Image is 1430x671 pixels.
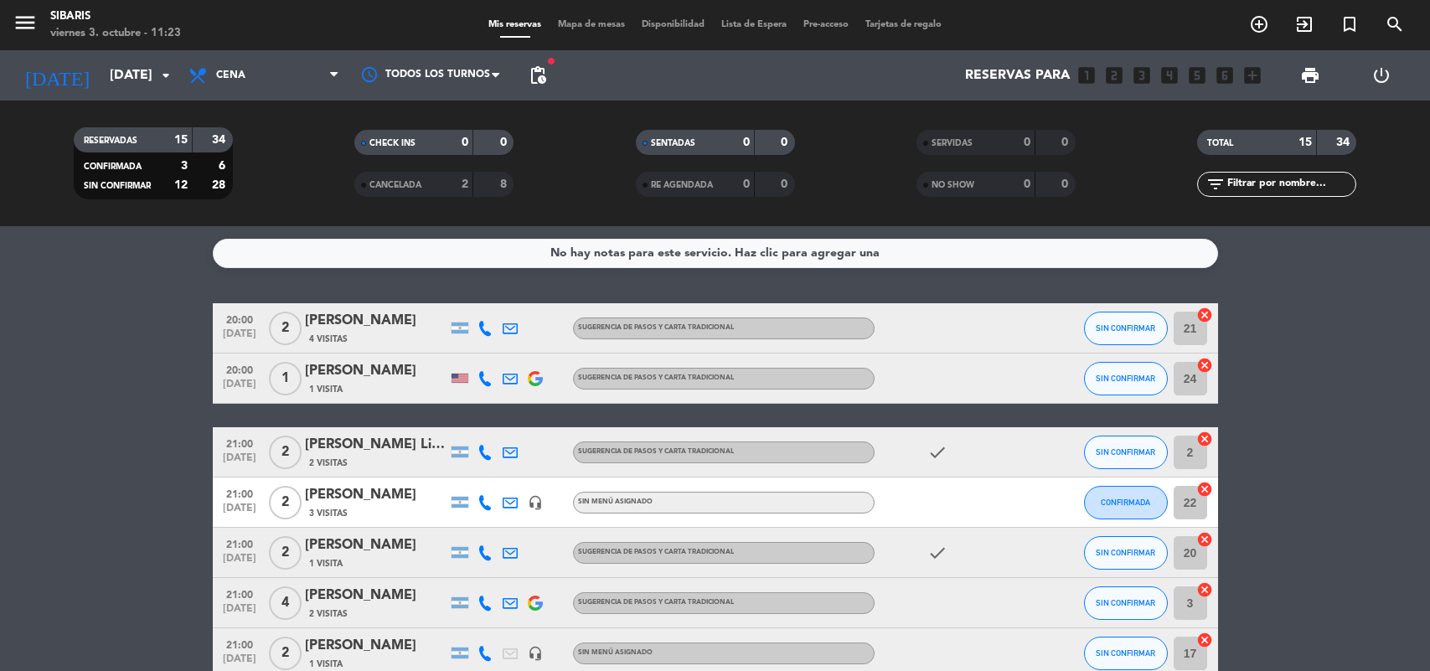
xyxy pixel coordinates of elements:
[84,163,142,171] span: CONFIRMADA
[550,20,633,29] span: Mapa de mesas
[743,178,750,190] strong: 0
[1205,174,1226,194] i: filter_list
[181,160,188,172] strong: 3
[219,328,261,348] span: [DATE]
[269,586,302,620] span: 4
[219,309,261,328] span: 20:00
[305,434,447,456] div: [PERSON_NAME] Lingua
[1096,447,1155,457] span: SIN CONFIRMAR
[965,68,1070,84] span: Reservas para
[578,498,653,505] span: Sin menú asignado
[1300,65,1320,85] span: print
[528,65,548,85] span: pending_actions
[309,507,348,520] span: 3 Visitas
[1061,137,1071,148] strong: 0
[1159,65,1180,86] i: looks_4
[219,433,261,452] span: 21:00
[219,534,261,553] span: 21:00
[633,20,713,29] span: Disponibilidad
[219,160,229,172] strong: 6
[546,56,556,66] span: fiber_manual_record
[578,599,734,606] span: sugerencia de pasos y carta tradicional
[500,137,510,148] strong: 0
[156,65,176,85] i: arrow_drop_down
[1084,436,1168,469] button: SIN CONFIRMAR
[305,585,447,606] div: [PERSON_NAME]
[1196,531,1213,548] i: cancel
[269,362,302,395] span: 1
[1214,65,1236,86] i: looks_6
[1371,65,1391,85] i: power_settings_new
[219,634,261,653] span: 21:00
[269,536,302,570] span: 2
[1096,323,1155,333] span: SIN CONFIRMAR
[462,178,468,190] strong: 2
[174,134,188,146] strong: 15
[216,70,245,81] span: Cena
[528,646,543,661] i: headset_mic
[269,637,302,670] span: 2
[1096,548,1155,557] span: SIN CONFIRMAR
[1346,50,1417,101] div: LOG OUT
[932,181,974,189] span: NO SHOW
[550,244,880,263] div: No hay notas para este servicio. Haz clic para agregar una
[1096,648,1155,658] span: SIN CONFIRMAR
[1084,586,1168,620] button: SIN CONFIRMAR
[219,379,261,398] span: [DATE]
[578,649,653,656] span: Sin menú asignado
[1024,178,1030,190] strong: 0
[578,549,734,555] span: sugerencia de pasos y carta tradicional
[781,137,791,148] strong: 0
[927,442,947,462] i: check
[1336,137,1353,148] strong: 34
[528,371,543,386] img: google-logo.png
[369,139,416,147] span: CHECK INS
[1186,65,1208,86] i: looks_5
[781,178,791,190] strong: 0
[500,178,510,190] strong: 8
[1096,374,1155,383] span: SIN CONFIRMAR
[269,312,302,345] span: 2
[212,134,229,146] strong: 34
[305,635,447,657] div: [PERSON_NAME]
[1131,65,1153,86] i: looks_3
[309,607,348,621] span: 2 Visitas
[309,557,343,570] span: 1 Visita
[84,137,137,145] span: RESERVADAS
[1084,312,1168,345] button: SIN CONFIRMAR
[1196,431,1213,447] i: cancel
[1242,65,1263,86] i: add_box
[305,534,447,556] div: [PERSON_NAME]
[857,20,950,29] span: Tarjetas de regalo
[50,8,181,25] div: sibaris
[309,457,348,470] span: 2 Visitas
[1196,307,1213,323] i: cancel
[305,310,447,332] div: [PERSON_NAME]
[1076,65,1097,86] i: looks_one
[932,139,973,147] span: SERVIDAS
[13,10,38,41] button: menu
[84,182,151,190] span: SIN CONFIRMAR
[578,324,734,331] span: sugerencia de pasos y carta tradicional
[212,179,229,191] strong: 28
[1084,486,1168,519] button: CONFIRMADA
[269,436,302,469] span: 2
[795,20,857,29] span: Pre-acceso
[578,374,734,381] span: sugerencia de pasos y carta tradicional
[309,383,343,396] span: 1 Visita
[578,448,734,455] span: sugerencia de pasos y carta tradicional
[1103,65,1125,86] i: looks_two
[1249,14,1269,34] i: add_circle_outline
[219,452,261,472] span: [DATE]
[1084,536,1168,570] button: SIN CONFIRMAR
[219,359,261,379] span: 20:00
[219,483,261,503] span: 21:00
[1096,598,1155,607] span: SIN CONFIRMAR
[1340,14,1360,34] i: turned_in_not
[1298,137,1312,148] strong: 15
[369,181,421,189] span: CANCELADA
[1061,178,1071,190] strong: 0
[1196,481,1213,498] i: cancel
[1226,175,1355,194] input: Filtrar por nombre...
[528,596,543,611] img: google-logo.png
